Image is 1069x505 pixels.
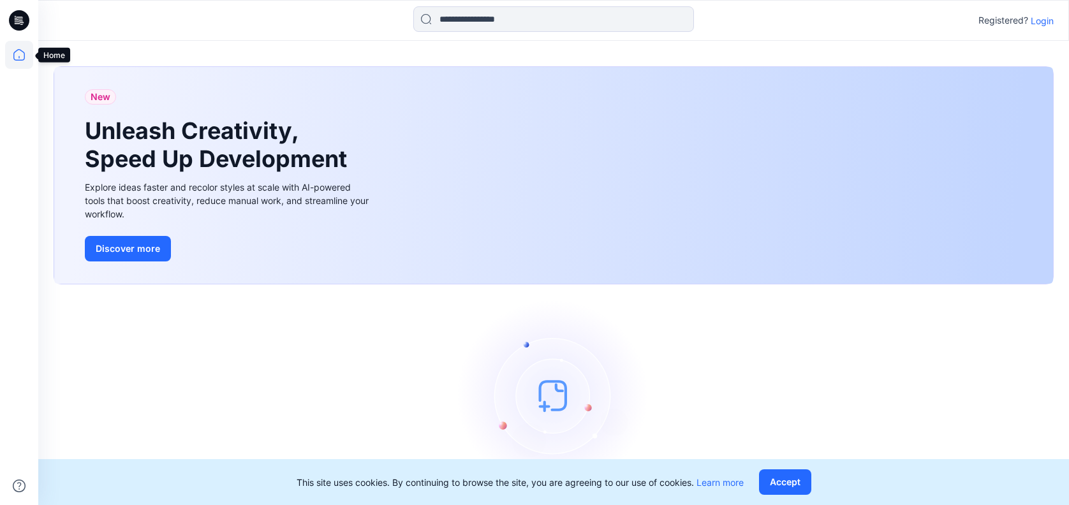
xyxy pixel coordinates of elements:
span: New [91,89,110,105]
button: Discover more [85,236,171,261]
p: This site uses cookies. By continuing to browse the site, you are agreeing to our use of cookies. [297,476,744,489]
p: Login [1031,14,1054,27]
button: Accept [759,469,811,495]
img: empty-state-image.svg [458,300,649,491]
a: Learn more [697,477,744,488]
a: Discover more [85,236,372,261]
h1: Unleash Creativity, Speed Up Development [85,117,353,172]
div: Explore ideas faster and recolor styles at scale with AI-powered tools that boost creativity, red... [85,180,372,221]
p: Registered? [978,13,1028,28]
